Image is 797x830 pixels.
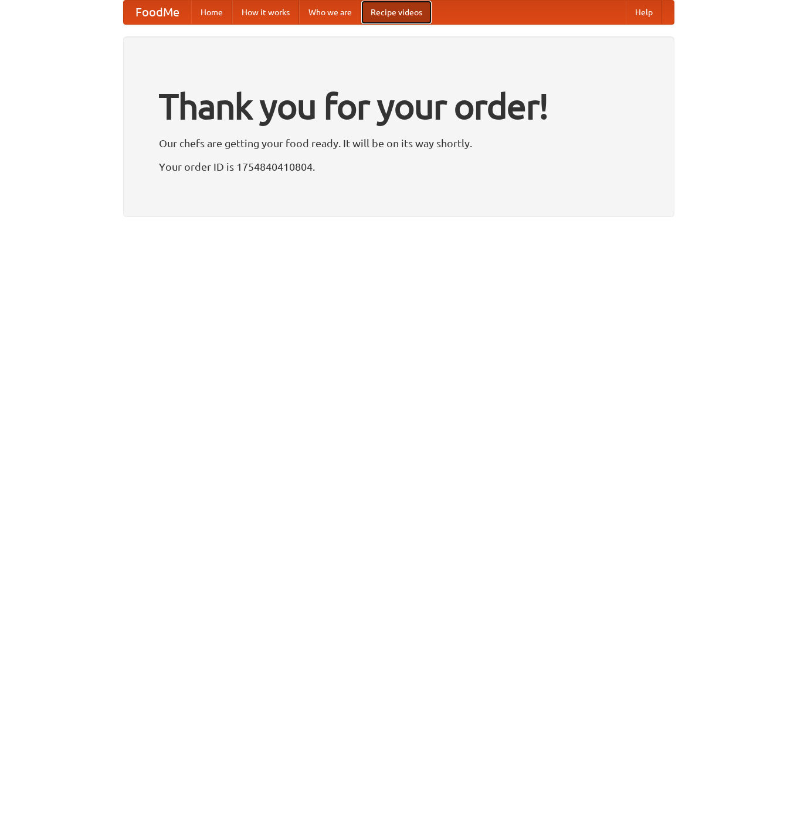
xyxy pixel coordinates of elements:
[159,78,639,134] h1: Thank you for your order!
[159,158,639,175] p: Your order ID is 1754840410804.
[159,134,639,152] p: Our chefs are getting your food ready. It will be on its way shortly.
[191,1,232,24] a: Home
[626,1,662,24] a: Help
[124,1,191,24] a: FoodMe
[361,1,432,24] a: Recipe videos
[299,1,361,24] a: Who we are
[232,1,299,24] a: How it works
